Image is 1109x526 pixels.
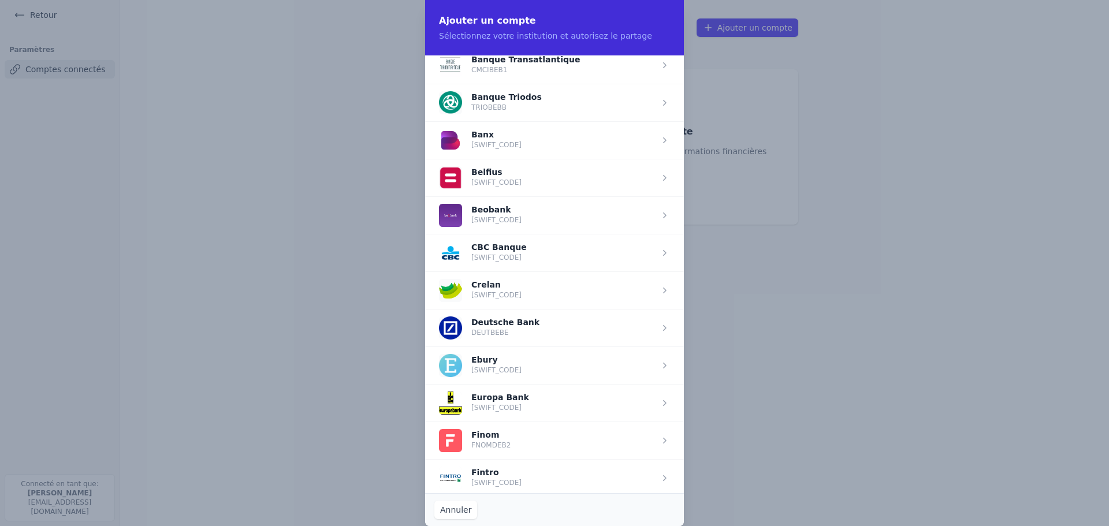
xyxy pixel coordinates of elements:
button: Ebury [SWIFT_CODE] [439,354,522,377]
button: Banque Triodos TRIOBEBB [439,91,542,114]
button: Annuler [434,501,477,519]
button: Crelan [SWIFT_CODE] [439,279,522,302]
button: CBC Banque [SWIFT_CODE] [439,241,527,264]
p: Sélectionnez votre institution et autorisez le partage [439,30,670,42]
p: Deutsche Bank [471,319,539,326]
p: Fintro [471,469,522,476]
button: Finom FNOMDEB2 [439,429,511,452]
p: Banque Triodos [471,94,542,100]
button: Beobank [SWIFT_CODE] [439,204,522,227]
p: Europa Bank [471,394,529,401]
button: Banx [SWIFT_CODE] [439,129,522,152]
p: Beobank [471,206,522,213]
button: Belfius [SWIFT_CODE] [439,166,522,189]
p: Crelan [471,281,522,288]
p: Banque Transatlantique [471,56,580,63]
button: Deutsche Bank DEUTBEBE [439,316,539,340]
p: Ebury [471,356,522,363]
p: Belfius [471,169,522,176]
button: Europa Bank [SWIFT_CODE] [439,391,529,415]
p: Banx [471,131,522,138]
h2: Ajouter un compte [439,14,670,28]
button: Banque Transatlantique CMCIBEB1 [439,54,580,77]
p: CBC Banque [471,244,527,251]
button: Fintro [SWIFT_CODE] [439,467,522,490]
p: Finom [471,431,511,438]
